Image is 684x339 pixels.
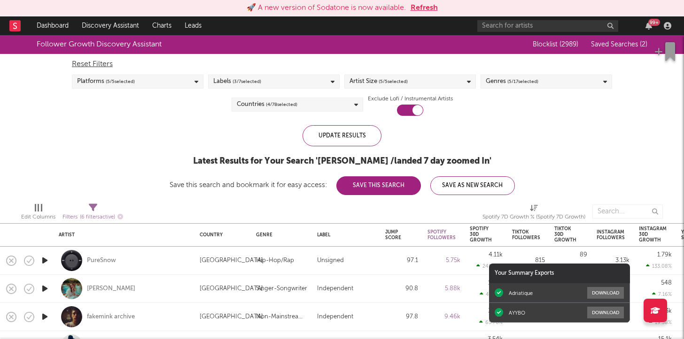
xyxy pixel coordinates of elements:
div: 5.88k [427,283,460,294]
div: Countries [237,99,297,110]
div: Spotify 7D Growth % (Spotify 7D Growth) [482,200,585,227]
div: 97.8 [385,311,418,323]
div: Instagram Followers [597,229,625,241]
div: Jump Score [385,229,404,241]
button: 99+ [645,22,652,30]
span: ( 5 / 17 selected) [507,76,538,87]
div: Edit Columns [21,211,55,223]
div: Instagram 30D Growth [639,226,667,243]
div: Artist Size [350,76,408,87]
div: 5.75k [427,255,460,266]
div: 815 [512,255,545,266]
div: 548 [661,280,672,286]
div: Your Summary Exports [489,264,630,283]
div: 3.75k [488,308,503,314]
a: Dashboard [30,16,75,35]
div: Update Results [303,125,381,146]
button: Save As New Search [430,176,515,195]
a: [PERSON_NAME] [87,285,135,293]
div: Unsigned [317,255,344,266]
div: 3.13k [597,255,630,266]
div: AYYBO [509,309,525,316]
div: Reset Filters [72,59,612,70]
label: Exclude Lofi / Instrumental Artists [368,93,453,105]
div: Tiktok 30D Growth [554,226,576,243]
div: Save this search and bookmark it for easy access: [170,181,515,188]
div: 19.38 % [649,319,672,325]
div: Filters [62,211,123,223]
div: 4.11k [489,252,503,258]
div: Tiktok Followers [512,229,540,241]
span: Blocklist [533,41,578,48]
span: ( 5 / 5 selected) [379,76,408,87]
div: 65.70 % [479,319,503,325]
div: Spotify 30D Growth [470,226,492,243]
button: Refresh [411,2,438,14]
input: Search... [592,204,663,218]
a: Leads [178,16,208,35]
div: Independent [317,283,353,294]
div: 9.46k [427,311,460,323]
div: Latest Results for Your Search ' [PERSON_NAME] /landed 7 day zoomed In ' [170,156,515,167]
div: Country [200,232,242,238]
div: Platforms [77,76,135,87]
div: Genres [486,76,538,87]
div: [GEOGRAPHIC_DATA] [200,283,263,294]
span: ( 3 / 7 selected) [233,76,261,87]
a: Discovery Assistant [75,16,146,35]
div: Labels [213,76,261,87]
div: 43.23 % [480,291,503,297]
div: [GEOGRAPHIC_DATA] [200,255,263,266]
span: ( 4 / 78 selected) [266,99,297,110]
div: Adriatique [509,290,533,296]
div: Genre [256,232,303,238]
button: Download [587,287,624,299]
input: Search for artists [477,20,618,32]
button: Download [587,307,624,318]
span: ( 2989 ) [560,41,578,48]
div: [GEOGRAPHIC_DATA] [200,311,263,323]
div: Edit Columns [21,200,55,227]
div: 89 [580,252,587,258]
div: Non-Mainstream Electronic [256,311,308,323]
div: 1.79k [657,252,672,258]
button: Saved Searches (2) [588,41,647,48]
div: 1.78k [488,280,503,286]
button: Save This Search [336,176,421,195]
span: Saved Searches [591,41,647,48]
span: ( 5 / 5 selected) [106,76,135,87]
div: 7.16 % [652,291,672,297]
div: 97.1 [385,255,418,266]
span: ( 6 filters active) [80,215,115,220]
a: PureSnow [87,256,116,265]
div: Independent [317,311,353,323]
div: Label [317,232,371,238]
div: Filters(6 filters active) [62,200,123,227]
div: Hip-Hop/Rap [256,255,294,266]
div: 133.08 % [646,263,672,269]
div: Artist [59,232,186,238]
div: Spotify 7D Growth % (Spotify 7D Growth) [482,211,585,223]
div: 12.26 % [565,263,587,269]
div: Spotify Followers [427,229,456,241]
div: 99 + [648,19,660,26]
a: Charts [146,16,178,35]
span: ( 2 ) [640,41,647,48]
div: 🚀 A new version of Sodatone is now available. [247,2,406,14]
div: Singer-Songwriter [256,283,307,294]
a: fakemink archive [87,313,135,321]
div: 90.8 [385,283,418,294]
div: Follower Growth Discovery Assistant [37,39,162,50]
div: 249.73 % [476,263,503,269]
